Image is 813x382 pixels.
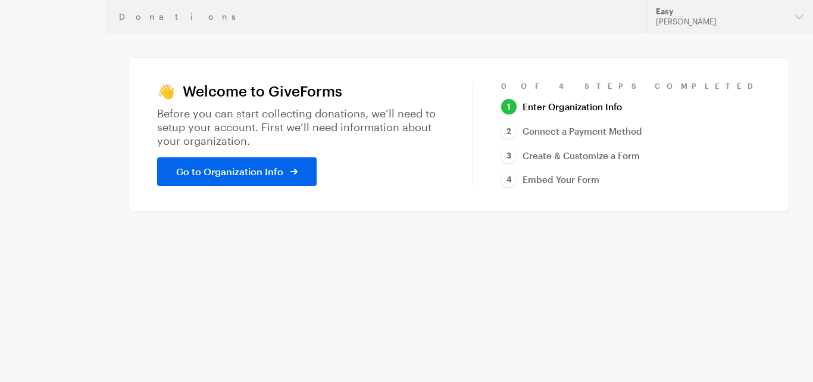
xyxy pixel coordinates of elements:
p: Before you can start collecting donations, we’ll need to setup your account. First we’ll need inf... [157,107,443,148]
div: [PERSON_NAME] [656,17,785,27]
span: Go to Organization Info [176,164,283,179]
a: Create & Customize a Form [501,148,640,164]
div: 0 of 4 Steps Completed [501,81,761,91]
a: Enter Organization Info [501,99,622,115]
a: Go to Organization Info [157,157,317,186]
h1: 👋 Welcome to GiveForms [157,83,443,100]
a: Embed Your Form [501,172,599,188]
div: Easy [656,7,785,17]
a: Connect a Payment Method [501,123,642,139]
